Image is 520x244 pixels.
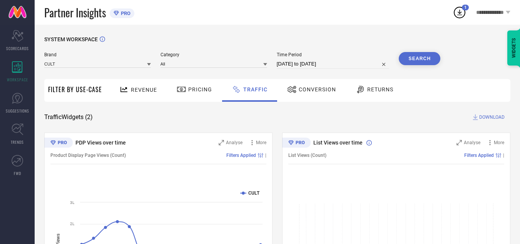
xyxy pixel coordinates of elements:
[248,190,260,196] text: CULT
[6,45,29,51] span: SCORECARDS
[456,140,462,145] svg: Zoom
[313,140,363,146] span: List Views over time
[243,86,268,93] span: Traffic
[188,86,212,93] span: Pricing
[131,87,157,93] span: Revenue
[50,153,126,158] span: Product Display Page Views (Count)
[44,36,98,42] span: SYSTEM WORKSPACE
[75,140,126,146] span: PDP Views over time
[44,5,106,20] span: Partner Insights
[464,140,480,145] span: Analyse
[44,138,73,149] div: Premium
[11,139,24,145] span: TRENDS
[14,170,21,176] span: FWD
[44,52,151,57] span: Brand
[503,153,504,158] span: |
[494,140,504,145] span: More
[6,108,29,114] span: SUGGESTIONS
[367,86,393,93] span: Returns
[256,140,266,145] span: More
[282,138,311,149] div: Premium
[7,77,28,82] span: WORKSPACE
[226,153,256,158] span: Filters Applied
[277,52,390,57] span: Time Period
[226,140,242,145] span: Analyse
[265,153,266,158] span: |
[277,59,390,69] input: Select time period
[70,200,75,205] text: 3L
[464,5,466,10] span: 1
[399,52,440,65] button: Search
[70,222,75,226] text: 2L
[299,86,336,93] span: Conversion
[219,140,224,145] svg: Zoom
[288,153,326,158] span: List Views (Count)
[479,113,505,121] span: DOWNLOAD
[453,5,466,19] div: Open download list
[44,113,93,121] span: Traffic Widgets ( 2 )
[161,52,267,57] span: Category
[48,85,102,94] span: Filter By Use-Case
[119,10,130,16] span: PRO
[464,153,494,158] span: Filters Applied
